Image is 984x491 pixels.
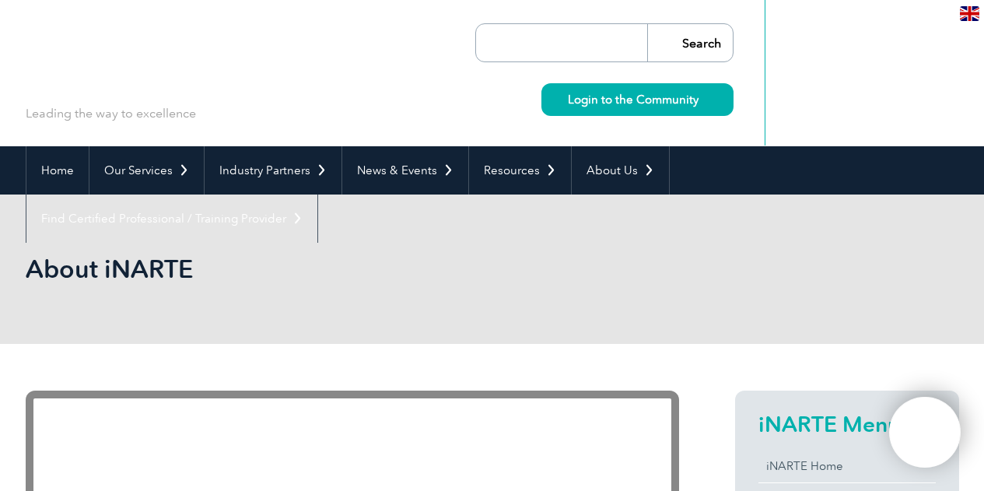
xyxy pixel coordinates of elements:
[699,95,707,103] img: svg+xml;nitro-empty-id=MzU4OjIyMw==-1;base64,PHN2ZyB2aWV3Qm94PSIwIDAgMTEgMTEiIHdpZHRoPSIxMSIgaGVp...
[960,6,979,21] img: en
[342,146,468,195] a: News & Events
[469,146,571,195] a: Resources
[758,412,936,437] h2: iNARTE Menu
[26,257,679,282] h2: About iNARTE
[572,146,669,195] a: About Us
[26,105,196,122] p: Leading the way to excellence
[905,413,944,452] img: svg+xml;nitro-empty-id=OTA2OjExNg==-1;base64,PHN2ZyB2aWV3Qm94PSIwIDAgNDAwIDQwMCIgd2lkdGg9IjQwMCIg...
[26,195,317,243] a: Find Certified Professional / Training Provider
[205,146,341,195] a: Industry Partners
[541,83,734,116] a: Login to the Community
[26,146,89,195] a: Home
[758,450,936,482] a: iNARTE Home
[89,146,204,195] a: Our Services
[647,24,733,61] input: Search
